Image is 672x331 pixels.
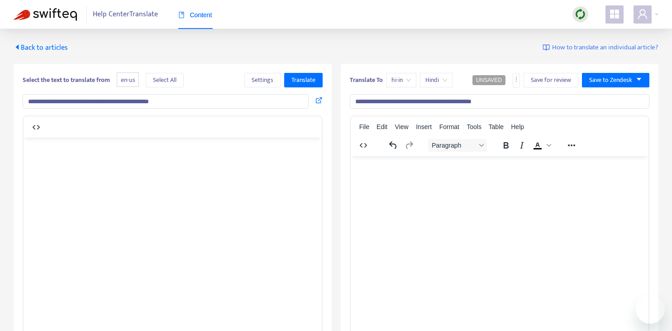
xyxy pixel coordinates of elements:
[531,75,571,85] span: Save for review
[636,76,642,82] span: caret-down
[178,11,212,19] span: Content
[395,123,409,130] span: View
[391,73,411,87] span: hi-in
[467,123,481,130] span: Tools
[14,43,21,51] span: caret-left
[416,123,432,130] span: Insert
[582,73,649,87] button: Save to Zendeskcaret-down
[14,8,77,21] img: Swifteq
[178,12,185,18] span: book
[93,6,158,23] span: Help Center Translate
[543,44,550,51] img: image-link
[609,9,620,19] span: appstore
[359,123,370,130] span: File
[117,72,139,87] span: en-us
[524,73,578,87] button: Save for review
[476,77,502,83] span: UNSAVED
[284,73,323,87] button: Translate
[543,43,658,53] a: How to translate an individual article?
[513,76,519,82] span: more
[244,73,281,87] button: Settings
[252,75,273,85] span: Settings
[514,139,529,152] button: Italic
[14,42,68,54] span: Back to articles
[425,73,447,87] span: Hindi
[432,142,476,149] span: Paragraph
[564,139,579,152] button: Reveal or hide additional toolbar items
[153,75,176,85] span: Select All
[386,139,401,152] button: Undo
[146,73,184,87] button: Select All
[350,75,383,85] b: Translate To
[401,139,417,152] button: Redo
[513,73,520,87] button: more
[637,9,648,19] span: user
[489,123,504,130] span: Table
[575,9,586,20] img: sync.dc5367851b00ba804db3.png
[530,139,553,152] div: Text color Black
[377,123,387,130] span: Edit
[439,123,459,130] span: Format
[589,75,632,85] span: Save to Zendesk
[428,139,487,152] button: Block Paragraph
[636,295,665,324] iframe: Button to launch messaging window
[511,123,524,130] span: Help
[23,75,110,85] b: Select the text to translate from
[552,43,658,53] span: How to translate an individual article?
[498,139,514,152] button: Bold
[291,75,315,85] span: Translate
